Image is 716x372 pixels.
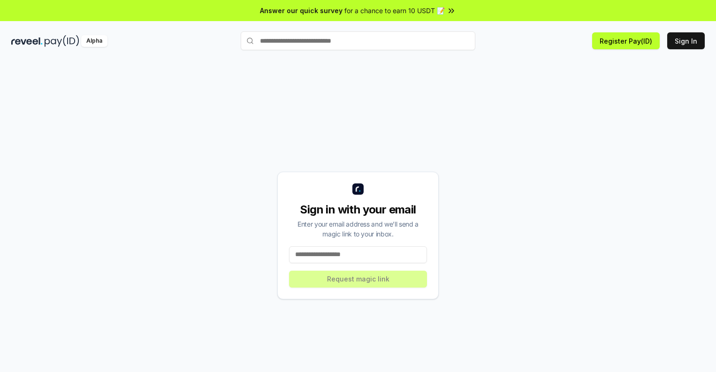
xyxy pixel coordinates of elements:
div: Enter your email address and we’ll send a magic link to your inbox. [289,219,427,239]
div: Alpha [81,35,107,47]
img: logo_small [352,183,364,195]
button: Register Pay(ID) [592,32,660,49]
img: reveel_dark [11,35,43,47]
span: Answer our quick survey [260,6,343,15]
img: pay_id [45,35,79,47]
span: for a chance to earn 10 USDT 📝 [344,6,445,15]
div: Sign in with your email [289,202,427,217]
button: Sign In [667,32,705,49]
